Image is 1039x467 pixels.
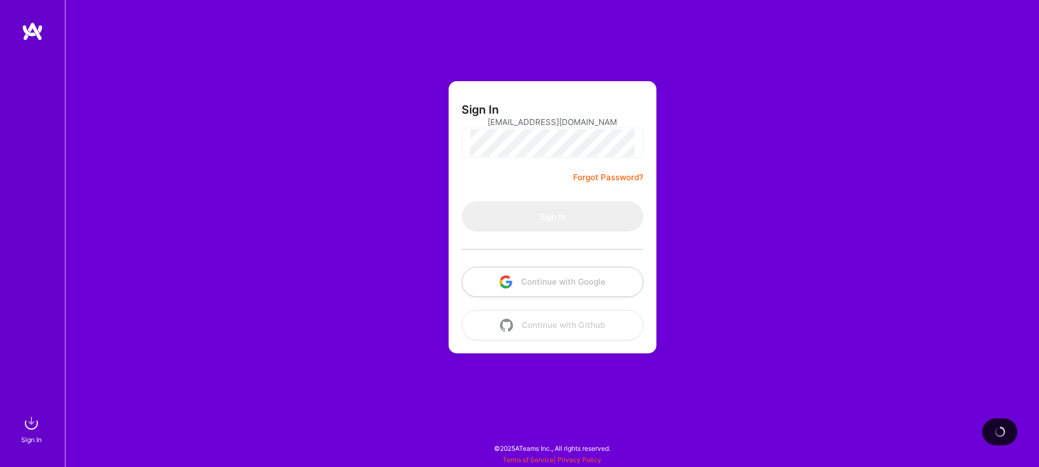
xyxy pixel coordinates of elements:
[462,103,499,116] h3: Sign In
[462,310,643,340] button: Continue with Github
[23,412,42,445] a: sign inSign In
[462,201,643,232] button: Sign In
[500,319,513,332] img: icon
[499,275,512,288] img: icon
[22,22,43,41] img: logo
[462,267,643,297] button: Continue with Google
[557,456,601,464] a: Privacy Policy
[503,456,601,464] span: |
[21,434,42,445] div: Sign In
[21,412,42,434] img: sign in
[65,435,1039,462] div: © 2025 ATeams Inc., All rights reserved.
[573,171,643,184] a: Forgot Password?
[503,456,554,464] a: Terms of Service
[488,108,617,136] input: Email...
[993,425,1007,438] img: loading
